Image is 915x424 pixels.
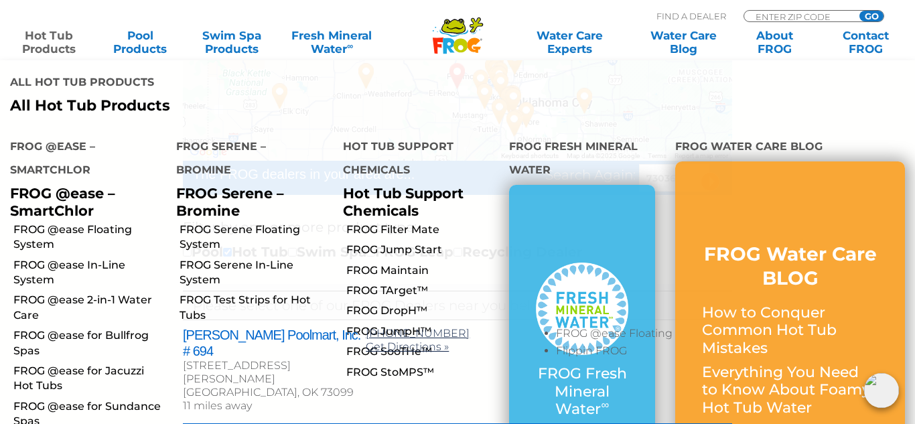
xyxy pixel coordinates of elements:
h4: Hot Tub Support Chemicals [343,135,489,185]
div: [GEOGRAPHIC_DATA], OK 73099 [183,386,366,399]
a: FROG @ease for Bullfrog Spas [13,328,166,358]
a: FROG TArget™ [346,283,499,298]
a: Swim SpaProducts [196,29,267,56]
a: FROG Serene Floating System [180,222,332,253]
a: Water CareBlog [648,29,719,56]
a: Hot Tub Support Chemicals [343,185,464,218]
a: FROG Jump Start [346,242,499,257]
h4: FROG Water Care Blog [675,135,905,161]
a: [PHONE_NUMBER] [366,327,470,340]
p: FROG Serene – Bromine [176,185,322,218]
h4: FROG @ease – SmartChlor [10,135,156,185]
input: Zip Code Form [754,11,845,22]
a: ContactFROG [831,29,902,56]
a: Get Directions » [366,340,449,353]
a: FROG @ease Floating System [13,222,166,253]
a: FROG @ease 2-in-1 Water Care [13,293,166,323]
a: Fresh MineralWater∞ [287,29,376,56]
a: All Hot Tub Products [10,97,447,115]
h4: FROG Serene – Bromine [176,135,322,185]
img: openIcon [864,373,899,408]
a: PoolProducts [104,29,175,56]
h3: FROG Water Care BLOG [702,242,878,291]
a: AboutFROG [740,29,811,56]
h4: FROG Fresh Mineral Water [509,135,655,185]
h4: All Hot Tub Products [10,70,447,97]
sup: ∞ [347,41,353,51]
li: FROG @ease Floating [556,327,732,344]
a: FROG @ease In-Line System [13,258,166,288]
p: Find A Dealer [656,10,726,22]
a: FROG @ease for Jacuzzi Hot Tubs [13,364,166,394]
a: Hot TubProducts [13,29,84,56]
a: FROG Water Care BLOG How to Conquer Common Hot Tub Mistakes Everything You Need to Know About Foa... [702,242,878,423]
p: Everything You Need to Know About Foamy Hot Tub Water [702,364,878,417]
a: FROG Filter Mate [346,222,499,237]
a: FROG Test Strips for Hot Tubs [180,293,332,323]
h2: [PERSON_NAME] Poolmart, Inc. # 694 [183,327,366,359]
a: FROG Serene In-Line System [180,258,332,288]
p: How to Conquer Common Hot Tub Mistakes [702,304,878,357]
a: Water CareExperts [512,29,627,56]
a: FROG DropH™ [346,303,499,318]
span: 11 miles away [183,399,252,412]
input: GO [859,11,884,21]
p: FROG @ease – SmartChlor [10,185,156,218]
li: Flippin FROG [556,344,732,362]
a: FROG Maintain [346,263,499,278]
div: [STREET_ADDRESS][PERSON_NAME] [183,359,366,386]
